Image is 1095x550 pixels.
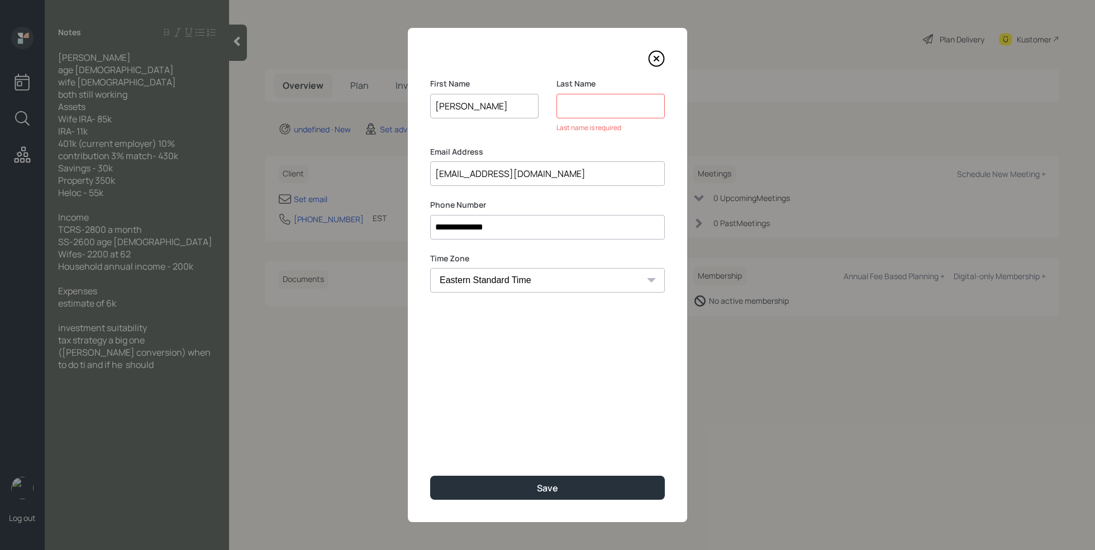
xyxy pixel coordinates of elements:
[430,199,665,211] label: Phone Number
[430,253,665,264] label: Time Zone
[430,146,665,157] label: Email Address
[556,78,665,89] label: Last Name
[430,476,665,500] button: Save
[430,78,539,89] label: First Name
[537,482,558,494] div: Save
[556,123,665,133] div: Last name is required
